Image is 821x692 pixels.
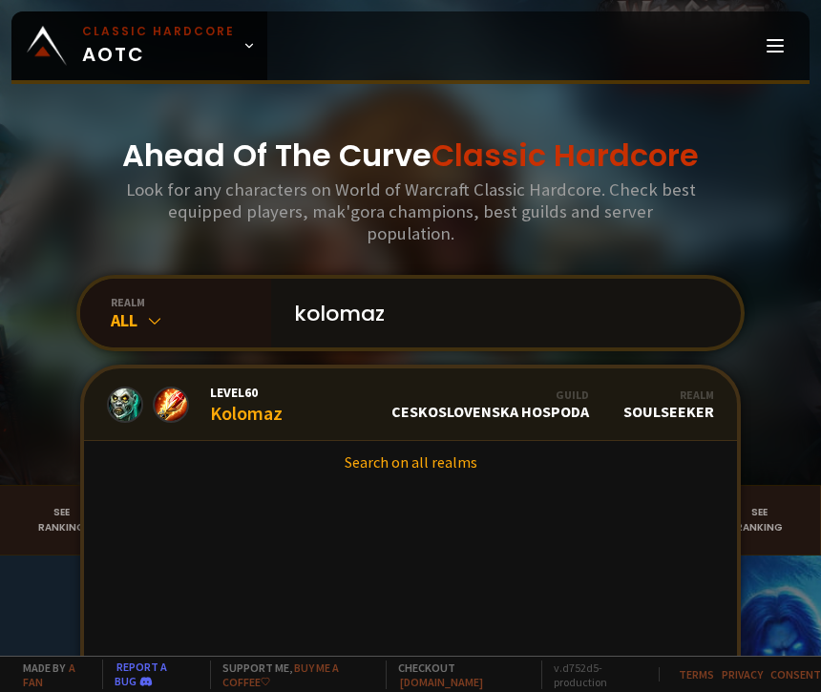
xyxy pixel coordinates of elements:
[210,384,283,401] span: Level 60
[679,667,714,682] a: Terms
[115,660,167,688] a: Report a bug
[11,11,267,80] a: Classic HardcoreAOTC
[623,388,714,421] div: Soulseeker
[222,661,339,689] a: Buy me a coffee
[123,178,698,244] h3: Look for any characters on World of Warcraft Classic Hardcore. Check best equipped players, mak'g...
[111,309,271,331] div: All
[111,295,271,309] div: realm
[541,661,647,689] span: v. d752d5 - production
[722,667,763,682] a: Privacy
[386,661,530,689] span: Checkout
[23,661,75,689] a: a fan
[23,619,798,642] h4: Most recent raid cleaned by Classic Hardcore guilds
[82,23,235,40] small: Classic Hardcore
[391,388,589,402] div: Guild
[84,368,737,441] a: Level60KolomazGuildCeskoslovenska HospodaRealmSoulseeker
[623,388,714,402] div: Realm
[82,23,235,69] span: AOTC
[400,675,483,689] a: [DOMAIN_NAME]
[210,384,283,425] div: Kolomaz
[283,279,718,347] input: Search a character...
[432,134,699,177] span: Classic Hardcore
[122,133,699,178] h1: Ahead Of The Curve
[391,388,589,421] div: Ceskoslovenska Hospoda
[84,441,737,483] a: Search on all realms
[23,578,798,619] h1: Raid progress
[11,661,91,689] span: Made by
[698,486,821,555] a: Seeranking
[770,667,821,682] a: Consent
[210,661,374,689] span: Support me,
